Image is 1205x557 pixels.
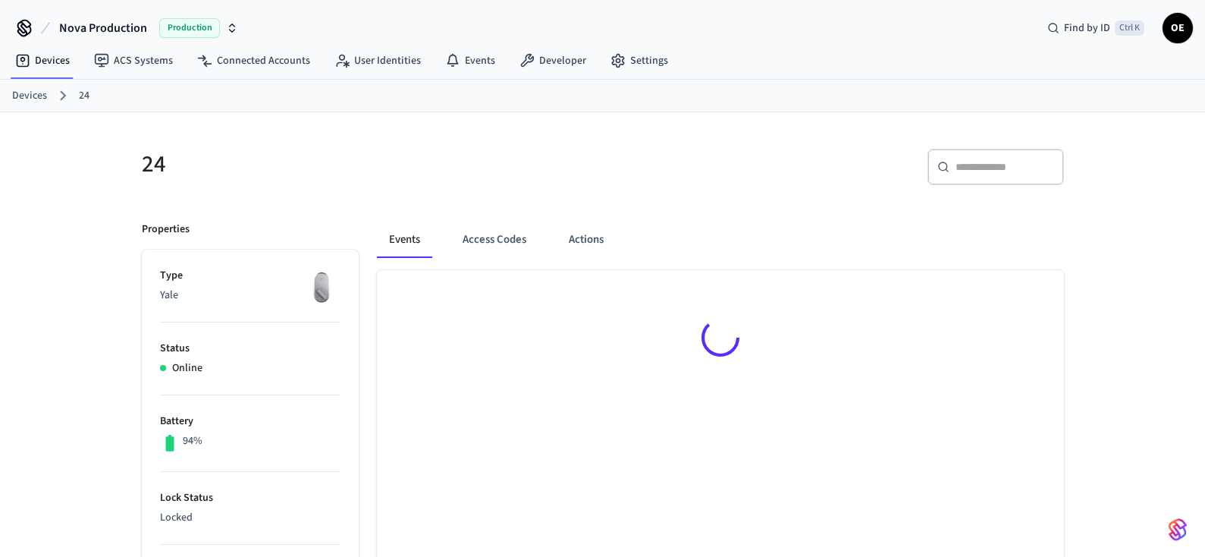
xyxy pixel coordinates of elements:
[377,222,1064,258] div: ant example
[183,433,202,449] p: 94%
[557,222,616,258] button: Actions
[1164,14,1191,42] span: OE
[79,88,89,104] a: 24
[12,88,47,104] a: Devices
[160,341,340,357] p: Status
[142,222,190,238] p: Properties
[142,149,594,180] h5: 24
[1115,20,1144,36] span: Ctrl K
[3,47,82,74] a: Devices
[598,47,680,74] a: Settings
[450,222,538,258] button: Access Codes
[1064,20,1110,36] span: Find by ID
[160,510,340,526] p: Locked
[507,47,598,74] a: Developer
[82,47,185,74] a: ACS Systems
[1169,518,1187,542] img: SeamLogoGradient.69752ec5.svg
[1163,13,1193,43] button: OE
[322,47,433,74] a: User Identities
[433,47,507,74] a: Events
[159,18,220,38] span: Production
[185,47,322,74] a: Connected Accounts
[160,414,340,430] p: Battery
[1035,14,1156,42] div: Find by IDCtrl K
[160,268,340,284] p: Type
[160,288,340,304] p: Yale
[59,19,147,37] span: Nova Production
[377,222,432,258] button: Events
[172,360,202,376] p: Online
[303,268,340,306] img: August Wifi Smart Lock 3rd Gen, Silver, Front
[160,490,340,506] p: Lock Status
